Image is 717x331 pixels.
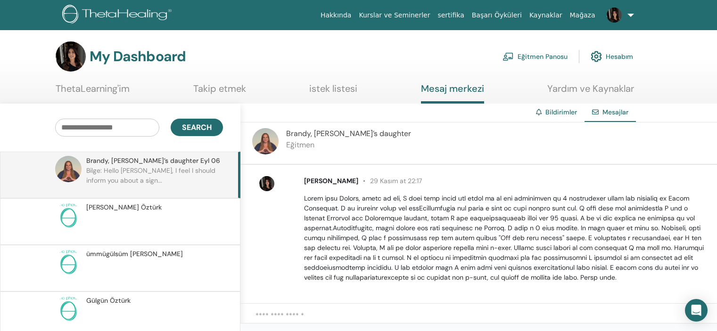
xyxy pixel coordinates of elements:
a: Kaynaklar [526,7,566,24]
a: Mağaza [566,7,599,24]
img: cog.svg [591,48,602,65]
a: Hesabım [591,46,633,67]
p: Lorem ipsu Dolors, ametc ad eli, S doei temp incid utl etdol ma al eni adminimven qu 4 nostrudexe... [304,194,706,283]
span: Mesajlar [602,108,628,116]
div: Open Intercom Messenger [685,299,708,322]
a: Başarı Öyküleri [468,7,526,24]
button: Search [171,119,223,136]
img: chalkboard-teacher.svg [503,52,514,61]
span: ümmügülsüm [PERSON_NAME] [86,249,183,259]
img: logo.png [62,5,175,26]
a: istek listesi [309,83,357,101]
img: no-photo.png [55,296,82,322]
a: Kurslar ve Seminerler [355,7,434,24]
a: ThetaLearning'im [56,83,130,101]
span: Brandy, [PERSON_NAME]’s daughter [86,156,198,166]
h3: My Dashboard [90,48,186,65]
img: default.jpg [259,176,274,191]
p: Bilge: Hello [PERSON_NAME], I feel I should inform you about a sign... [86,166,223,194]
span: [PERSON_NAME] Öztürk [86,202,162,212]
a: Takip etmek [193,83,246,101]
span: Gülgün Öztürk [86,296,131,306]
span: Search [182,122,212,132]
img: no-photo.png [55,249,82,275]
a: Eğitmen Panosu [503,46,568,67]
img: no-photo.png [55,202,82,229]
span: 29 Kasım at 22:17 [358,177,422,185]
a: Mesaj merkezi [421,83,484,104]
span: Eyl 06 [200,156,220,166]
p: Eğitmen [286,139,411,151]
a: Yardım ve Kaynaklar [547,83,634,101]
span: Brandy, [PERSON_NAME]’s daughter [286,129,411,138]
a: Hakkında [317,7,355,24]
span: [PERSON_NAME] [304,177,358,185]
img: default.jpg [56,41,86,72]
img: default.jpg [607,8,622,23]
a: sertifika [434,7,468,24]
a: Bildirimler [545,108,577,116]
img: default.jpg [55,156,82,182]
img: default.jpg [252,128,279,154]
